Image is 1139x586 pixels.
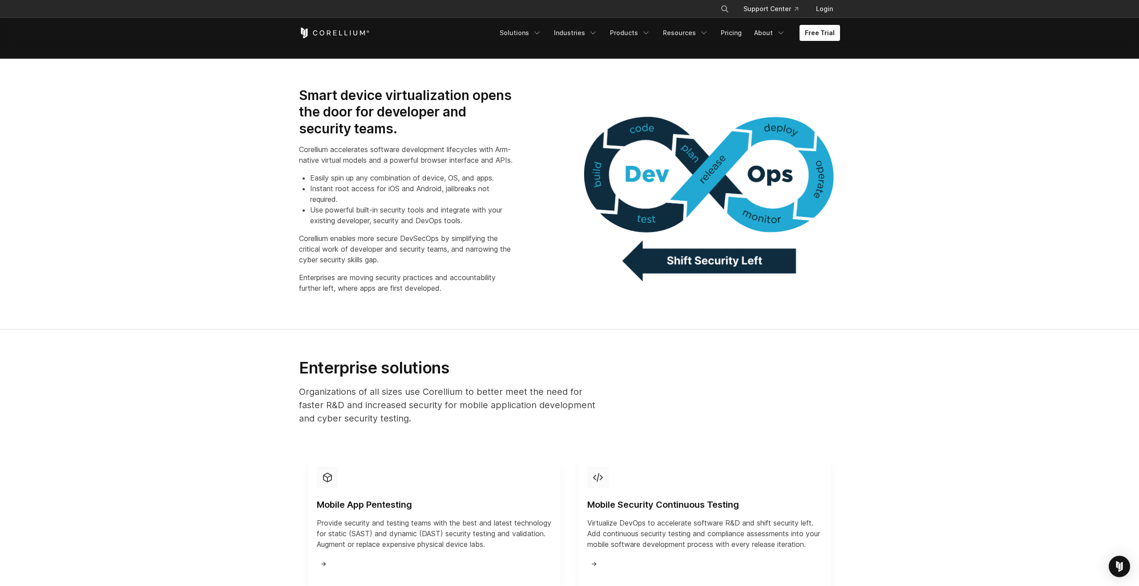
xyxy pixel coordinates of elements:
p: Corellium enables more secure DevSecOps by simplifying the critical work of developer and securit... [299,233,517,265]
img: DevOps_Shift-Security-Left [578,106,840,281]
a: Free Trial [800,25,840,41]
a: Pricing [715,25,747,41]
a: Support Center [736,1,805,17]
li: Use powerful built-in security tools and integrate with your existing developer, security and Dev... [310,205,517,226]
h2: Enterprise solutions [299,358,602,377]
p: Provide security and testing teams with the best and latest technology for static (SAST) and dyna... [317,518,552,550]
div: Navigation Menu [494,25,840,41]
a: Corellium Home [299,28,370,38]
p: Enterprises are moving security practices and accountability further left, where apps are first d... [299,272,517,293]
p: Corellium accelerates software development lifecycles with Arm-native virtual models and a powerf... [299,144,517,165]
h3: Smart device virtualization opens the door for developer and security teams. [299,87,517,137]
div: Navigation Menu [710,1,840,17]
li: Easily spin up any combination of device, OS, and apps. [310,173,517,183]
h4: Mobile App Pentesting [317,499,552,511]
a: Resources [658,25,714,41]
h4: Mobile Security Continuous Testing [587,499,822,511]
a: Industries [549,25,603,41]
a: About [749,25,791,41]
li: Instant root access for iOS and Android, jailbreaks not required. [310,183,517,205]
a: Login [809,1,840,17]
button: Search [717,1,733,17]
div: Open Intercom Messenger [1109,556,1130,577]
p: Virtualize DevOps to accelerate software R&D and shift security left. Add continuous security tes... [587,518,822,550]
p: Organizations of all sizes use Corellium to better meet the need for faster R&D and increased sec... [299,385,602,425]
a: Solutions [494,25,547,41]
a: Products [605,25,656,41]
